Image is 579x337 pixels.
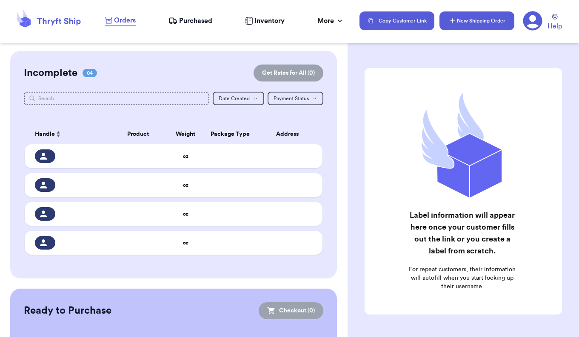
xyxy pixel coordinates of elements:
[259,302,323,319] button: Checkout (0)
[108,124,168,144] th: Product
[257,124,322,144] th: Address
[408,209,517,257] h2: Label information will appear here once your customer fills out the link or you create a label fr...
[183,183,188,188] strong: oz
[83,69,97,77] span: 04
[183,211,188,216] strong: oz
[168,16,212,26] a: Purchased
[548,21,562,31] span: Help
[317,16,344,26] div: More
[254,65,323,81] button: Get Rates for All (0)
[24,66,77,80] h2: Incomplete
[24,304,111,317] h2: Ready to Purchase
[179,16,212,26] span: Purchased
[55,129,62,139] button: Sort ascending
[183,240,188,245] strong: oz
[219,96,250,101] span: Date Created
[254,16,285,26] span: Inventory
[359,11,434,30] button: Copy Customer Link
[268,92,323,105] button: Payment Status
[168,124,203,144] th: Weight
[183,154,188,159] strong: oz
[245,16,285,26] a: Inventory
[408,265,517,291] p: For repeat customers, their information will autofill when you start looking up their username.
[274,96,309,101] span: Payment Status
[548,14,562,31] a: Help
[213,92,264,105] button: Date Created
[24,92,209,105] input: Search
[203,124,257,144] th: Package Type
[35,130,55,139] span: Handle
[105,15,136,26] a: Orders
[114,15,136,25] span: Orders
[439,11,514,30] button: New Shipping Order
